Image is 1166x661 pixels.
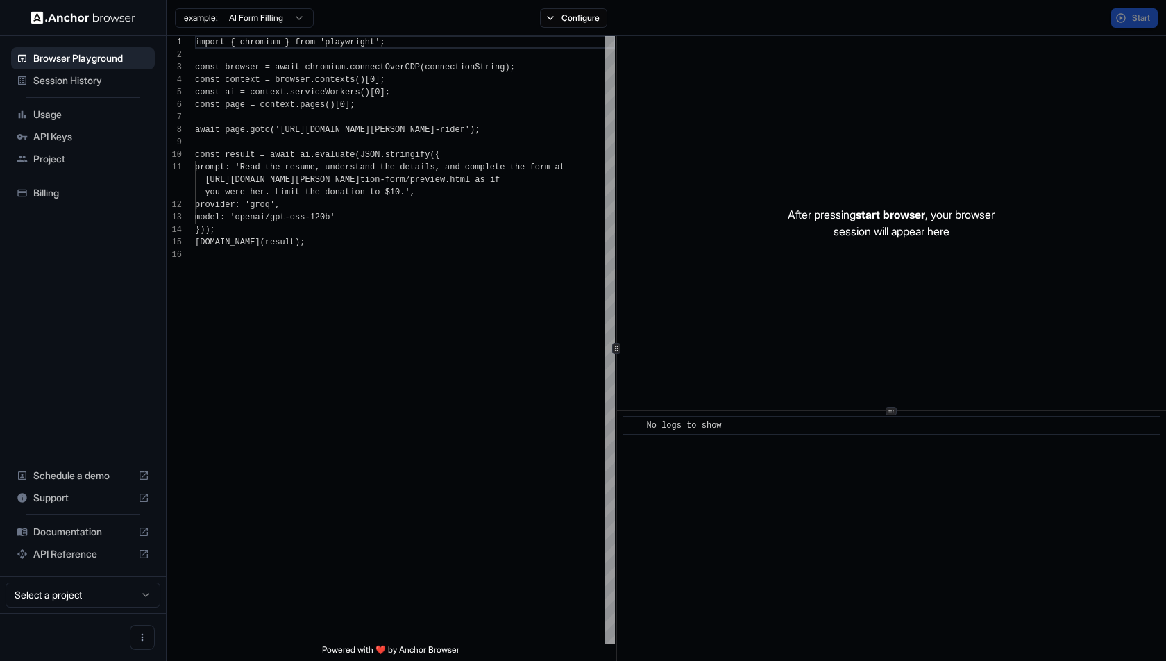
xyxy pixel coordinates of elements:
div: Documentation [11,521,155,543]
span: start browser [856,208,925,221]
div: 6 [167,99,182,111]
div: Support [11,487,155,509]
div: 15 [167,236,182,249]
span: prompt: 'Read the resume, understand the details [195,162,435,172]
img: Anchor Logo [31,11,135,24]
div: 14 [167,224,182,236]
span: const ai = context.serviceWorkers()[0]; [195,87,390,97]
div: 2 [167,49,182,61]
span: Support [33,491,133,505]
span: No logs to show [647,421,722,430]
div: 4 [167,74,182,86]
span: Schedule a demo [33,469,133,483]
div: API Reference [11,543,155,565]
span: Project [33,152,149,166]
div: 1 [167,36,182,49]
span: Billing [33,186,149,200]
div: 11 [167,161,182,174]
p: After pressing , your browser session will appear here [788,206,995,240]
div: 10 [167,149,182,161]
div: Schedule a demo [11,465,155,487]
div: 9 [167,136,182,149]
div: 16 [167,249,182,261]
span: Documentation [33,525,133,539]
span: model: 'openai/gpt-oss-120b' [195,212,335,222]
span: [URL][DOMAIN_NAME][PERSON_NAME] [205,175,360,185]
span: you were her. Limit the donation to $10.', [205,187,414,197]
span: tion-form/preview.html as if [360,175,500,185]
span: Browser Playground [33,51,149,65]
div: Session History [11,69,155,92]
div: 13 [167,211,182,224]
div: 5 [167,86,182,99]
button: Open menu [130,625,155,650]
div: 7 [167,111,182,124]
button: Configure [540,8,607,28]
span: await page.goto('[URL][DOMAIN_NAME][PERSON_NAME] [195,125,435,135]
span: const page = context.pages()[0]; [195,100,355,110]
span: Powered with ❤️ by Anchor Browser [322,644,459,661]
span: API Keys [33,130,149,144]
span: const result = await ai.evaluate(JSON.stringify({ [195,150,440,160]
span: API Reference [33,547,133,561]
div: Project [11,148,155,170]
span: })); [195,225,215,235]
span: const context = browser.contexts()[0]; [195,75,385,85]
div: 3 [167,61,182,74]
span: [DOMAIN_NAME](result); [195,237,305,247]
span: example: [184,12,218,24]
span: const browser = await chromium.connectOverCDP(conn [195,62,445,72]
div: 8 [167,124,182,136]
span: , and complete the form at [435,162,565,172]
span: -rider'); [435,125,480,135]
div: API Keys [11,126,155,148]
span: ​ [630,419,636,433]
span: Session History [33,74,149,87]
div: Usage [11,103,155,126]
span: Usage [33,108,149,122]
span: import { chromium } from 'playwright'; [195,37,385,47]
div: Browser Playground [11,47,155,69]
span: provider: 'groq', [195,200,280,210]
div: 12 [167,199,182,211]
div: Billing [11,182,155,204]
span: ectionString); [445,62,515,72]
